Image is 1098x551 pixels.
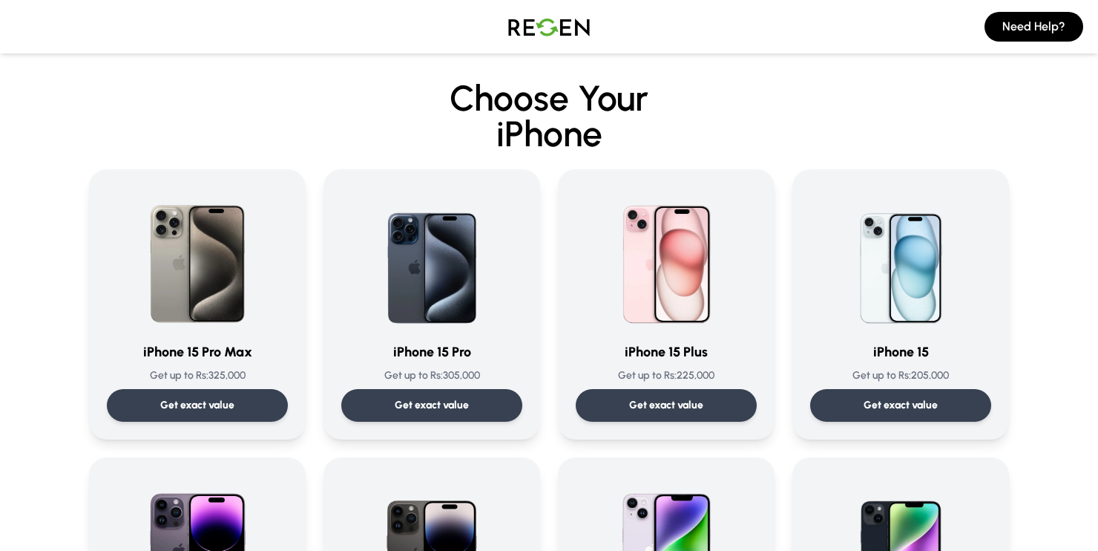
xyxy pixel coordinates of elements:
[576,342,757,362] h3: iPhone 15 Plus
[810,368,991,383] p: Get up to Rs: 205,000
[361,187,503,330] img: iPhone 15 Pro
[160,398,234,413] p: Get exact value
[89,116,1009,151] span: iPhone
[341,368,522,383] p: Get up to Rs: 305,000
[107,368,288,383] p: Get up to Rs: 325,000
[595,187,737,330] img: iPhone 15 Plus
[629,398,703,413] p: Get exact value
[497,6,601,48] img: Logo
[810,342,991,362] h3: iPhone 15
[829,187,972,330] img: iPhone 15
[864,398,938,413] p: Get exact value
[341,342,522,362] h3: iPhone 15 Pro
[450,76,648,120] span: Choose Your
[126,187,269,330] img: iPhone 15 Pro Max
[395,398,469,413] p: Get exact value
[984,12,1083,42] button: Need Help?
[576,368,757,383] p: Get up to Rs: 225,000
[107,342,288,362] h3: iPhone 15 Pro Max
